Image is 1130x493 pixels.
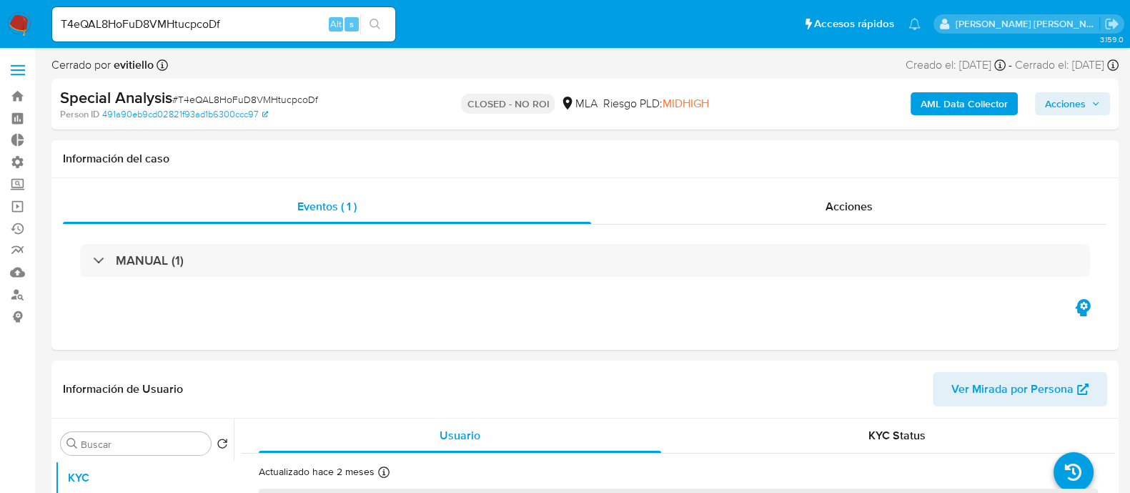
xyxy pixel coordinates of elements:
[440,427,480,444] span: Usuario
[911,92,1018,115] button: AML Data Collector
[350,17,354,31] span: s
[63,152,1107,166] h1: Información del caso
[259,465,375,479] p: Actualizado hace 2 meses
[908,18,921,30] a: Notificaciones
[102,108,268,121] a: 491a90eb9cd02821f93ad1b6300ccc97
[1045,92,1086,115] span: Acciones
[603,96,708,112] span: Riesgo PLD:
[172,92,318,107] span: # T4eQAL8HoFuD8VMHtucpcoDf
[66,438,78,449] button: Buscar
[933,372,1107,406] button: Ver Mirada por Persona
[111,57,154,73] b: evitiello
[662,95,708,112] span: MIDHIGH
[116,253,184,268] h3: MANUAL (1)
[826,198,873,215] span: Acciones
[461,94,555,114] p: CLOSED - NO ROI
[956,17,1100,31] p: emmanuel.vitiello@mercadolibre.com
[80,244,1090,277] div: MANUAL (1)
[81,438,205,451] input: Buscar
[52,15,395,34] input: Buscar usuario o caso...
[868,427,926,444] span: KYC Status
[1104,16,1119,31] a: Salir
[1015,57,1119,73] div: Cerrado el: [DATE]
[51,57,154,73] span: Cerrado por
[60,108,99,121] b: Person ID
[1035,92,1110,115] button: Acciones
[63,382,183,396] h1: Información de Usuario
[906,57,1006,73] div: Creado el: [DATE]
[951,372,1074,406] span: Ver Mirada por Persona
[1008,57,1012,73] span: -
[330,17,342,31] span: Alt
[360,14,390,34] button: search-icon
[217,438,228,454] button: Volver al orden por defecto
[921,92,1008,115] b: AML Data Collector
[60,86,172,109] b: Special Analysis
[814,16,894,31] span: Accesos rápidos
[297,198,357,215] span: Eventos ( 1 )
[560,96,597,112] div: MLA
